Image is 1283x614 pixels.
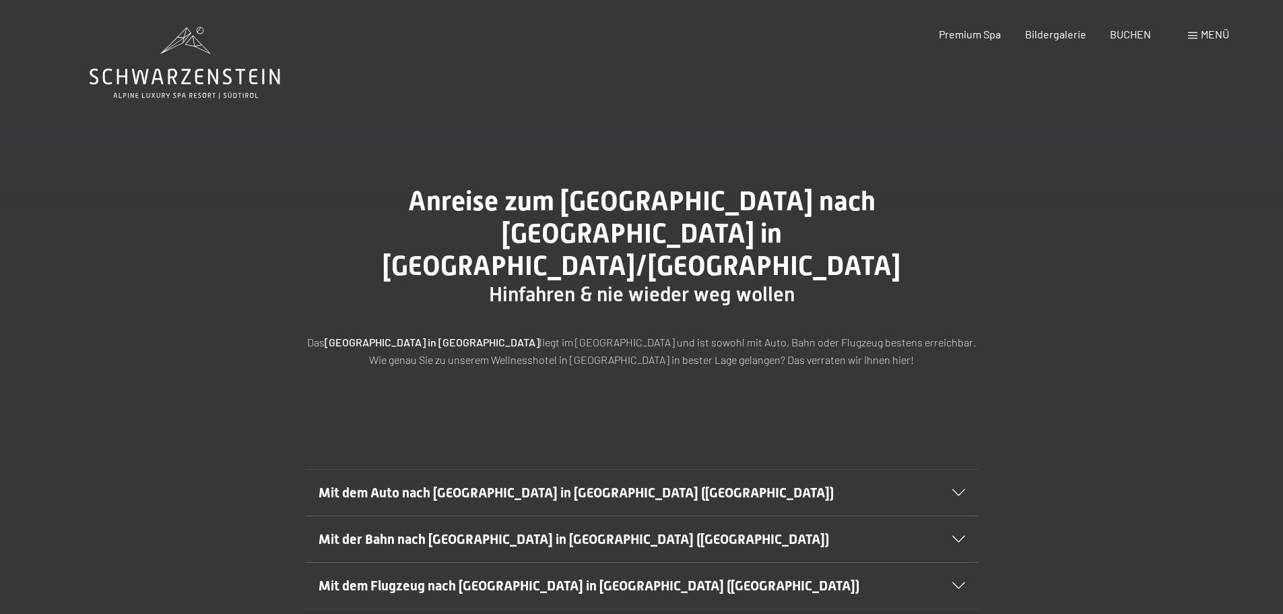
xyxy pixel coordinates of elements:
[1025,28,1086,40] a: Bildergalerie
[489,282,795,306] span: Hinfahren & nie wieder weg wollen
[319,531,829,547] span: Mit der Bahn nach [GEOGRAPHIC_DATA] in [GEOGRAPHIC_DATA] ([GEOGRAPHIC_DATA])
[383,185,900,282] span: Anreise zum [GEOGRAPHIC_DATA] nach [GEOGRAPHIC_DATA] in [GEOGRAPHIC_DATA]/[GEOGRAPHIC_DATA]
[1110,28,1151,40] a: BUCHEN
[305,334,979,368] p: Das liegt im [GEOGRAPHIC_DATA] und ist sowohl mit Auto, Bahn oder Flugzeug bestens erreichbar. Wi...
[319,578,859,594] span: Mit dem Flugzeug nach [GEOGRAPHIC_DATA] in [GEOGRAPHIC_DATA] ([GEOGRAPHIC_DATA])
[319,485,834,501] span: Mit dem Auto nach [GEOGRAPHIC_DATA] in [GEOGRAPHIC_DATA] ([GEOGRAPHIC_DATA])
[1201,28,1229,40] span: Menü
[325,336,539,348] strong: [GEOGRAPHIC_DATA] in [GEOGRAPHIC_DATA]
[939,28,1001,40] a: Premium Spa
